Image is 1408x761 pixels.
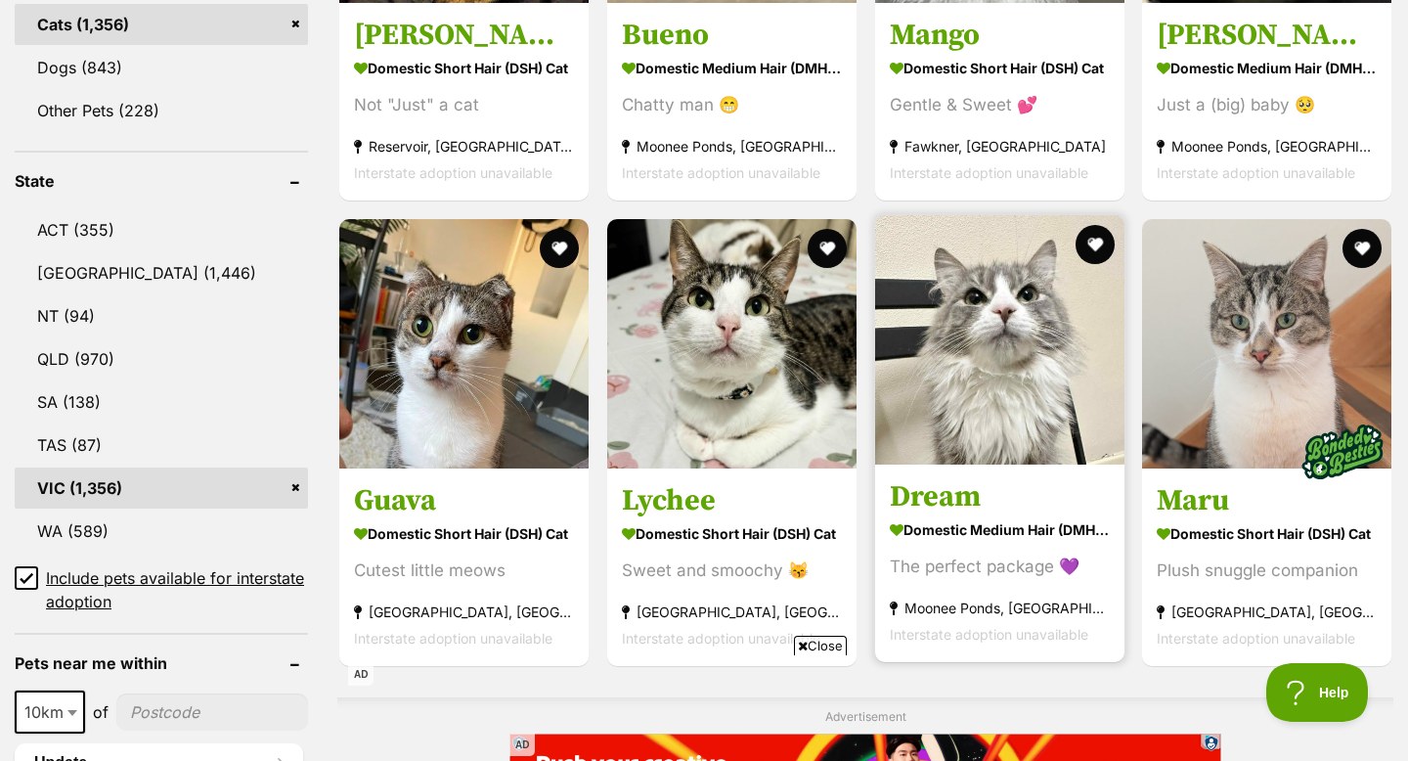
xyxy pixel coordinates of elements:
[2,2,18,18] img: consumer-privacy-logo.png
[15,172,308,190] header: State
[1157,630,1355,647] span: Interstate adoption unavailable
[15,691,85,734] span: 10km
[622,519,842,548] strong: Domestic Short Hair (DSH) Cat
[607,2,857,201] a: Bueno Domestic Medium Hair (DMH) Cat Chatty man 😁 Moonee Ponds, [GEOGRAPHIC_DATA] Interstate adop...
[622,17,842,54] h3: Bueno
[875,464,1124,662] a: Dream Domestic Medium Hair (DMH) Cat The perfect package 💜 Moonee Ponds, [GEOGRAPHIC_DATA] Inters...
[354,482,574,519] h3: Guava
[808,229,847,268] button: favourite
[93,700,109,724] span: of
[15,381,308,423] a: SA (138)
[15,468,308,509] a: VIC (1,356)
[622,482,842,519] h3: Lychee
[15,425,308,466] a: TAS (87)
[354,92,574,118] div: Not "Just" a cat
[607,219,857,469] img: Lychee - Domestic Short Hair (DSH) Cat
[890,92,1110,118] div: Gentle & Sweet 💕
[622,558,842,584] div: Sweet and smoochy 😽
[339,219,589,469] img: Guava - Domestic Short Hair (DSH) Cat
[1342,229,1382,268] button: favourite
[354,17,574,54] h3: [PERSON_NAME]
[354,54,574,82] strong: Domestic Short Hair (DSH) Cat
[354,630,552,647] span: Interstate adoption unavailable
[622,92,842,118] div: Chatty man 😁
[890,164,1088,181] span: Interstate adoption unavailable
[1157,133,1377,159] strong: Moonee Ponds, [GEOGRAPHIC_DATA]
[890,133,1110,159] strong: Fawkner, [GEOGRAPHIC_DATA]
[1157,599,1377,625] strong: [GEOGRAPHIC_DATA], [GEOGRAPHIC_DATA]
[890,17,1110,54] h3: Mango
[890,54,1110,82] strong: Domestic Short Hair (DSH) Cat
[1157,54,1377,82] strong: Domestic Medium Hair (DMH) Cat
[1157,482,1377,519] h3: Maru
[348,663,1060,751] iframe: Advertisement
[15,654,308,672] header: Pets near me within
[1142,219,1391,469] img: Maru - Domestic Short Hair (DSH) Cat
[622,133,842,159] strong: Moonee Ponds, [GEOGRAPHIC_DATA]
[622,599,842,625] strong: [GEOGRAPHIC_DATA], [GEOGRAPHIC_DATA]
[46,566,308,613] span: Include pets available for interstate adoption
[1142,2,1391,201] a: [PERSON_NAME] Domestic Medium Hair (DMH) Cat Just a (big) baby 🥺 Moonee Ponds, [GEOGRAPHIC_DATA] ...
[1157,92,1377,118] div: Just a (big) baby 🥺
[1266,663,1369,722] iframe: Help Scout Beacon - Open
[540,229,579,268] button: favourite
[15,566,308,613] a: Include pets available for interstate adoption
[339,468,589,666] a: Guava Domestic Short Hair (DSH) Cat Cutest little meows [GEOGRAPHIC_DATA], [GEOGRAPHIC_DATA] Inte...
[116,694,308,731] input: postcode
[1157,519,1377,548] strong: Domestic Short Hair (DSH) Cat
[622,164,820,181] span: Interstate adoption unavailable
[354,558,574,584] div: Cutest little meows
[875,215,1124,465] img: Dream - Domestic Medium Hair (DMH) Cat
[15,209,308,250] a: ACT (355)
[794,636,847,655] span: Close
[15,338,308,380] a: QLD (970)
[1142,468,1391,666] a: Maru Domestic Short Hair (DSH) Cat Plush snuggle companion [GEOGRAPHIC_DATA], [GEOGRAPHIC_DATA] I...
[1157,17,1377,54] h3: [PERSON_NAME]
[15,90,308,131] a: Other Pets (228)
[354,519,574,548] strong: Domestic Short Hair (DSH) Cat
[15,4,308,45] a: Cats (1,356)
[17,698,83,726] span: 10km
[1294,403,1391,501] img: bonded besties
[1157,164,1355,181] span: Interstate adoption unavailable
[607,468,857,666] a: Lychee Domestic Short Hair (DSH) Cat Sweet and smoochy 😽 [GEOGRAPHIC_DATA], [GEOGRAPHIC_DATA] Int...
[691,1,710,16] img: iconc.png
[348,663,374,686] span: AD
[890,595,1110,621] strong: Moonee Ponds, [GEOGRAPHIC_DATA]
[15,295,308,336] a: NT (94)
[15,511,308,552] a: WA (589)
[1157,558,1377,584] div: Plush snuggle companion
[15,252,308,293] a: [GEOGRAPHIC_DATA] (1,446)
[694,2,710,18] img: consumer-privacy-logo.png
[890,626,1088,643] span: Interstate adoption unavailable
[890,478,1110,515] h3: Dream
[1075,225,1114,264] button: favourite
[692,2,712,18] a: Privacy Notification
[622,54,842,82] strong: Domestic Medium Hair (DMH) Cat
[622,630,820,647] span: Interstate adoption unavailable
[339,2,589,201] a: [PERSON_NAME] Domestic Short Hair (DSH) Cat Not "Just" a cat Reservoir, [GEOGRAPHIC_DATA] Interst...
[15,47,308,88] a: Dogs (843)
[875,2,1124,201] a: Mango Domestic Short Hair (DSH) Cat Gentle & Sweet 💕 Fawkner, [GEOGRAPHIC_DATA] Interstate adopti...
[354,133,574,159] strong: Reservoir, [GEOGRAPHIC_DATA]
[354,599,574,625] strong: [GEOGRAPHIC_DATA], [GEOGRAPHIC_DATA]
[890,515,1110,544] strong: Domestic Medium Hair (DMH) Cat
[890,554,1110,580] div: The perfect package 💜
[354,164,552,181] span: Interstate adoption unavailable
